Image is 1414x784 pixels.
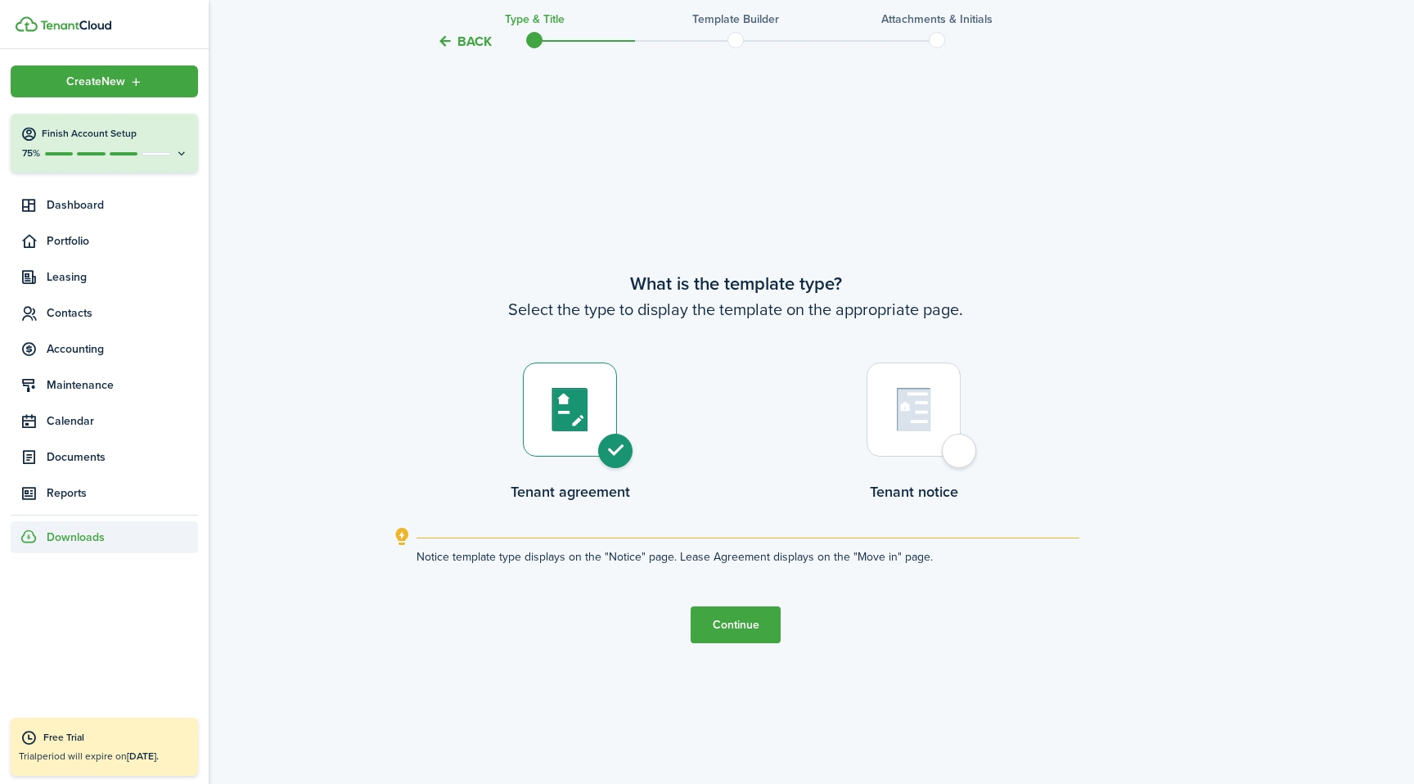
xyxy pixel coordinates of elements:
[19,749,190,764] p: Trial
[42,127,188,141] h4: Finish Account Setup
[511,481,630,502] control-radio-card-title: Tenant agreement
[47,412,198,430] span: Calendar
[47,304,198,322] span: Contacts
[392,270,1079,297] wizard-step-header-title: What is the template type?
[11,65,198,97] button: Open menu
[691,606,781,643] button: Continue
[40,20,111,30] img: TenantCloud
[20,146,41,160] p: 75%
[881,11,993,28] h3: Attachments & Initials
[37,749,159,764] span: period will expire on
[47,340,198,358] span: Accounting
[47,484,198,502] span: Reports
[47,529,105,546] span: Downloads
[127,749,159,764] b: [DATE].
[552,387,588,432] img: Applicant
[16,16,38,32] img: TenantCloud
[897,387,931,432] img: Applicant
[66,76,125,88] span: Create New
[867,481,961,502] control-radio-card-title: Tenant notice
[47,268,198,286] span: Leasing
[437,33,492,50] button: Back
[11,718,198,776] a: Free TrialTrialperiod will expire on[DATE].
[47,232,198,250] span: Portfolio
[47,448,198,466] span: Documents
[47,196,198,214] span: Dashboard
[11,477,198,509] a: Reports
[47,376,198,394] span: Maintenance
[692,11,779,28] h3: Template Builder
[392,527,412,547] i: outline
[417,548,1079,565] explanation-description: Notice template type displays on the "Notice" page. Lease Agreement displays on the "Move in" page.
[392,297,1079,322] wizard-step-header-description: Select the type to display the template on the appropriate page.
[505,11,565,28] h3: Type & Title
[11,189,198,221] a: Dashboard
[11,114,198,173] button: Finish Account Setup75%
[43,730,190,746] div: Free Trial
